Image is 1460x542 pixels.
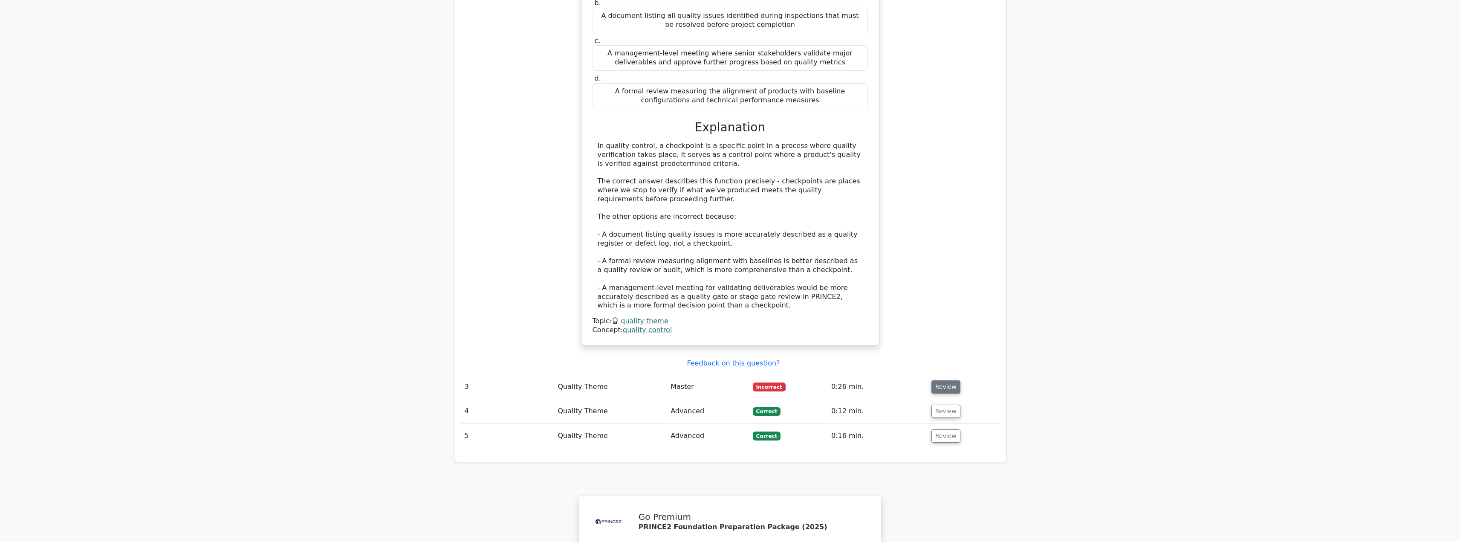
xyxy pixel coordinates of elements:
[595,74,601,82] span: d.
[931,429,960,443] button: Review
[461,375,555,399] td: 3
[593,326,868,335] div: Concept:
[554,399,667,423] td: Quality Theme
[554,424,667,448] td: Quality Theme
[753,407,781,416] span: Correct
[828,424,928,448] td: 0:16 min.
[461,399,555,423] td: 4
[593,317,868,326] div: Topic:
[623,326,672,334] a: quality control
[753,383,786,391] span: Incorrect
[753,432,781,440] span: Correct
[593,83,868,109] div: A formal review measuring the alignment of products with baseline configurations and technical pe...
[593,45,868,71] div: A management-level meeting where senior stakeholders validate major deliverables and approve furt...
[598,120,863,135] h3: Explanation
[828,375,928,399] td: 0:26 min.
[667,424,749,448] td: Advanced
[554,375,667,399] td: Quality Theme
[667,399,749,423] td: Advanced
[931,405,960,418] button: Review
[598,142,863,310] div: In quality control, a checkpoint is a specific point in a process where quality verification take...
[461,424,555,448] td: 5
[593,8,868,33] div: A document listing all quality issues identified during inspections that must be resolved before ...
[621,317,668,325] a: quality theme
[595,37,601,45] span: c.
[931,380,960,394] button: Review
[687,359,780,367] a: Feedback on this question?
[828,399,928,423] td: 0:12 min.
[667,375,749,399] td: Master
